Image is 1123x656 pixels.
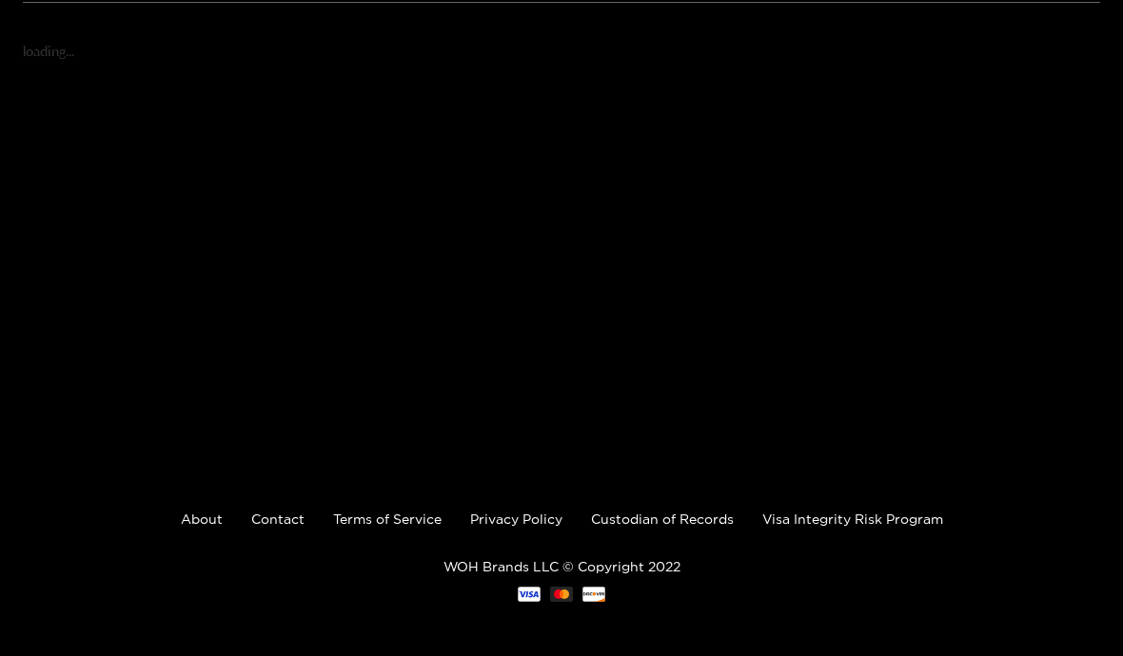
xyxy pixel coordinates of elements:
a: Terms of Service [333,511,442,526]
p: loading... [23,41,1101,63]
a: Custodian of Records [591,511,734,526]
a: Privacy Policy [470,511,562,526]
a: About [181,511,223,526]
a: Visa Integrity Risk Program [762,511,943,526]
a: Contact [251,511,305,526]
